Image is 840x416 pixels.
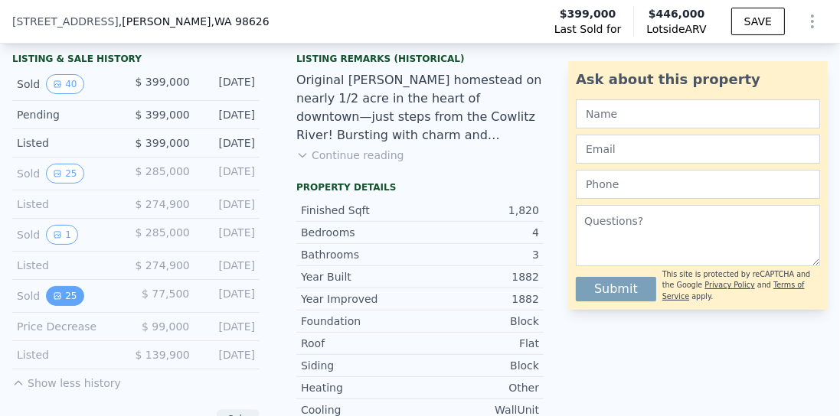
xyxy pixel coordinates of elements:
button: SAVE [731,8,785,35]
div: [DATE] [202,164,255,184]
div: 3 [420,247,540,262]
span: $399,000 [560,6,616,21]
div: Listed [17,197,123,212]
div: [DATE] [201,286,255,306]
div: Heating [301,380,420,395]
div: Price Decrease [17,319,124,334]
span: Lotside ARV [646,21,706,37]
div: Ask about this property [576,69,820,90]
span: [STREET_ADDRESS] [12,14,119,29]
button: View historical data [46,164,83,184]
div: Bathrooms [301,247,420,262]
div: Listed [17,258,123,273]
a: Terms of Service [662,281,805,300]
button: View historical data [46,74,83,94]
a: Privacy Policy [704,281,754,289]
div: 1882 [420,269,540,284]
span: $ 285,000 [135,165,189,177]
div: 1,820 [420,203,540,218]
button: Submit [576,277,656,301]
div: Property details [296,181,544,193]
button: View historical data [46,286,83,306]
div: Bedrooms [301,225,420,240]
div: Sold [17,74,123,94]
div: Listed [17,135,123,151]
div: Block [420,358,540,373]
div: Year Improved [301,291,420,307]
div: 4 [420,225,540,240]
span: $ 274,900 [135,259,189,271]
div: [DATE] [201,319,255,334]
div: [DATE] [202,225,255,245]
span: , WA 98626 [211,15,270,28]
div: Sold [17,225,123,245]
div: Block [420,314,540,329]
div: Foundation [301,314,420,329]
div: [DATE] [202,135,255,151]
div: [DATE] [202,74,255,94]
div: Finished Sqft [301,203,420,218]
span: $ 139,900 [135,349,189,361]
div: 1882 [420,291,540,307]
span: $ 285,000 [135,226,189,239]
div: [DATE] [202,197,255,212]
div: Sold [17,286,124,306]
input: Email [576,135,820,164]
input: Name [576,99,820,128]
div: Listing Remarks (Historical) [296,53,544,65]
input: Phone [576,170,820,199]
button: View historical data [46,225,78,245]
span: Last Sold for [554,21,622,37]
div: Siding [301,358,420,373]
span: $ 274,900 [135,198,189,210]
div: Sold [17,164,123,184]
span: $ 77,500 [142,288,189,300]
span: $ 399,000 [135,109,189,121]
button: Continue reading [296,148,404,163]
div: Flat [420,336,540,351]
div: Listed [17,347,123,362]
div: Roof [301,336,420,351]
span: , [PERSON_NAME] [119,14,270,29]
span: $ 399,000 [135,137,189,149]
div: [DATE] [202,258,255,273]
button: Show Options [797,6,828,37]
div: [DATE] [202,347,255,362]
span: $ 399,000 [135,76,189,88]
span: $446,000 [649,8,705,20]
div: Pending [17,107,123,122]
div: Original [PERSON_NAME] homestead on nearly 1/2 acre in the heart of downtown—just steps from the ... [296,71,544,145]
div: [DATE] [202,107,255,122]
div: Other [420,380,540,395]
button: Show less history [12,369,121,391]
div: LISTING & SALE HISTORY [12,53,260,68]
div: This site is protected by reCAPTCHA and the Google and apply. [662,269,820,302]
span: $ 99,000 [142,320,189,333]
div: Year Built [301,269,420,284]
